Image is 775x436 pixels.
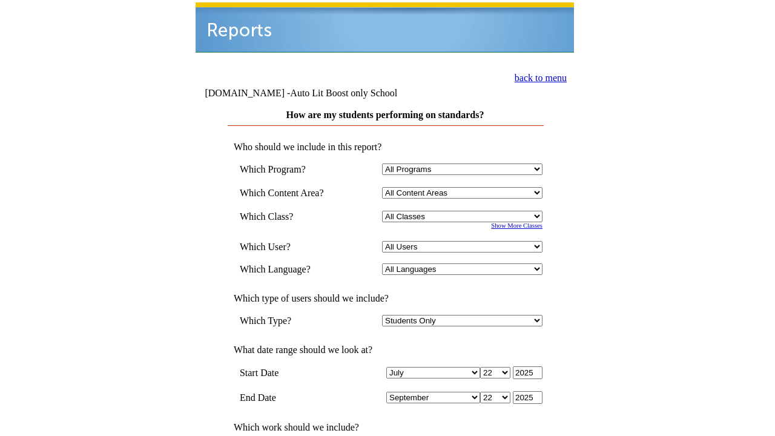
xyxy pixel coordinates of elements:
[515,73,567,83] a: back to menu
[228,422,542,433] td: Which work should we include?
[240,241,341,253] td: Which User?
[240,391,341,404] td: End Date
[240,163,341,175] td: Which Program?
[491,222,542,229] a: Show More Classes
[240,263,341,275] td: Which Language?
[286,110,484,120] a: How are my students performing on standards?
[228,293,542,304] td: Which type of users should we include?
[240,188,324,198] nobr: Which Content Area?
[240,211,341,222] td: Which Class?
[196,2,574,53] img: header
[290,88,397,98] nobr: Auto Lit Boost only School
[228,142,542,153] td: Who should we include in this report?
[205,88,427,99] td: [DOMAIN_NAME] -
[240,366,341,379] td: Start Date
[228,345,542,355] td: What date range should we look at?
[240,315,341,326] td: Which Type?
